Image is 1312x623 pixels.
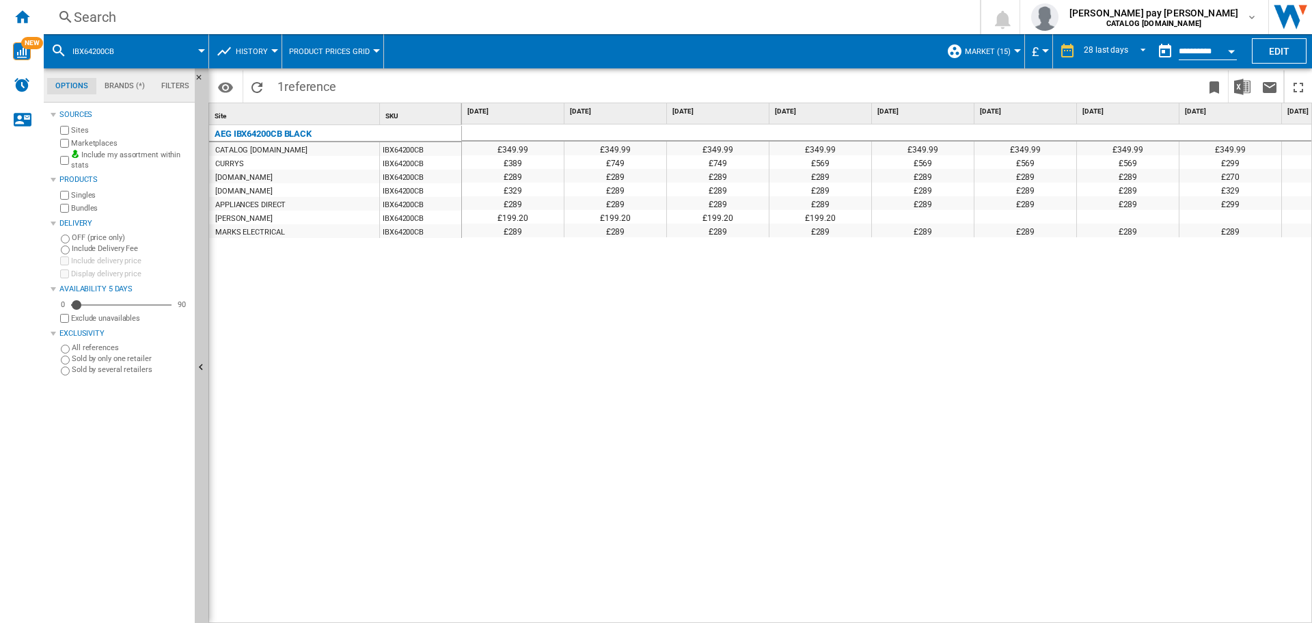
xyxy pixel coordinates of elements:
div: IBX64200CB [380,156,461,170]
span: 1 [271,70,343,99]
div: £289 [667,169,769,183]
img: wise-card.svg [13,42,31,60]
div: IBX64200CB [380,211,461,224]
div: £289 [769,183,871,196]
button: Open calendar [1219,37,1244,62]
div: CATALOG [DOMAIN_NAME] [215,144,307,157]
div: £289 [974,169,1076,183]
md-tab-item: Brands (*) [96,78,153,94]
div: Sort None [212,103,379,124]
div: £199.20 [769,210,871,224]
input: Bundles [60,204,69,213]
div: £289 [872,169,974,183]
button: Maximize [1285,70,1312,103]
label: All references [72,343,189,353]
div: £289 [564,169,666,183]
div: [DATE] [670,103,769,120]
div: MARKS ELECTRICAL [215,226,284,239]
span: SKU [385,112,398,120]
span: Site [215,112,226,120]
div: £349.99 [769,142,871,155]
div: Site Sort None [212,103,379,124]
div: £349.99 [1179,142,1281,155]
div: IBX64200CB [380,183,461,197]
input: OFF (price only) [61,235,70,243]
label: Display delivery price [71,269,189,279]
button: History [236,34,275,68]
div: £349.99 [564,142,666,155]
span: [DATE] [467,107,561,116]
button: Bookmark this report [1201,70,1228,103]
div: IBX64200CB [380,197,461,211]
span: [DATE] [1082,107,1176,116]
div: £289 [667,224,769,237]
span: Product prices grid [289,47,370,56]
div: [DATE] [772,103,871,120]
b: CATALOG [DOMAIN_NAME] [1106,19,1201,28]
div: [DATE] [875,103,974,120]
div: APPLIANCES DIRECT [215,198,286,212]
div: [DOMAIN_NAME] [215,185,273,198]
label: Include Delivery Fee [72,243,189,254]
div: £289 [462,169,564,183]
div: £299 [1179,196,1281,210]
input: Include my assortment within stats [60,152,69,169]
div: SKU Sort None [383,103,461,124]
div: £ [1032,34,1045,68]
button: Edit [1252,38,1307,64]
div: £289 [872,196,974,210]
div: £299 [1179,155,1281,169]
button: Reload [243,70,271,103]
div: £569 [769,155,871,169]
div: 28 last days [1084,45,1128,55]
label: Include my assortment within stats [71,150,189,171]
md-menu: Currency [1025,34,1053,68]
div: [DOMAIN_NAME] [215,171,273,185]
div: £289 [769,196,871,210]
div: [PERSON_NAME] [215,212,273,226]
div: Delivery [59,218,189,229]
div: [DATE] [1182,103,1281,120]
label: Sold by only one retailer [72,354,189,364]
label: Sold by several retailers [72,364,189,375]
div: History [216,34,275,68]
md-tab-item: Options [47,78,96,94]
div: £349.99 [872,142,974,155]
div: £389 [462,155,564,169]
div: £199.20 [667,210,769,224]
input: Include delivery price [60,256,69,265]
button: Product prices grid [289,34,377,68]
div: Market (15) [946,34,1017,68]
div: £289 [872,183,974,196]
button: Download in Excel [1229,70,1256,103]
span: [PERSON_NAME] pay [PERSON_NAME] [1069,6,1238,20]
input: Sold by several retailers [61,367,70,375]
div: £289 [667,196,769,210]
div: £289 [564,183,666,196]
div: £289 [974,183,1076,196]
div: Search [74,8,944,27]
div: £329 [1179,183,1281,196]
div: [DATE] [977,103,1076,120]
div: £349.99 [1077,142,1179,155]
label: OFF (price only) [72,233,189,243]
div: £289 [1077,196,1179,210]
img: profile.jpg [1031,3,1058,31]
div: £289 [462,224,564,237]
input: Include Delivery Fee [61,246,70,254]
div: £199.20 [462,210,564,224]
div: £569 [974,155,1076,169]
input: Marketplaces [60,139,69,148]
div: Availability 5 Days [59,284,189,295]
span: [DATE] [570,107,664,116]
span: £ [1032,44,1039,59]
div: £349.99 [667,142,769,155]
span: NEW [21,37,43,49]
button: Send this report by email [1256,70,1283,103]
div: Products [59,174,189,185]
span: IBX64200CB [72,47,114,56]
div: Sort None [383,103,461,124]
span: [DATE] [672,107,766,116]
button: md-calendar [1151,38,1179,65]
div: £289 [974,196,1076,210]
